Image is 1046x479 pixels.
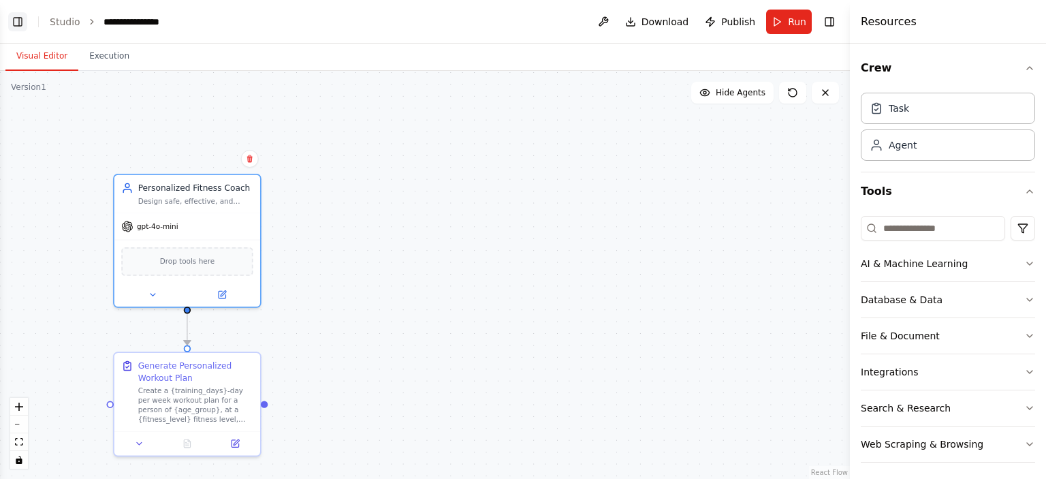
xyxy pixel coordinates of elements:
div: Integrations [861,365,918,379]
button: zoom in [10,398,28,416]
div: Tools [861,211,1035,474]
a: Studio [50,16,80,27]
button: Web Scraping & Browsing [861,427,1035,462]
button: Database & Data [861,282,1035,318]
div: Database & Data [861,293,942,307]
button: Crew [861,49,1035,87]
div: Generate Personalized Workout PlanCreate a {training_days}-day per week workout plan for a person... [113,352,261,457]
div: Web Scraping & Browsing [861,437,983,451]
div: Generate Personalized Workout Plan [138,360,253,384]
span: Run [788,15,806,29]
button: Execution [78,42,140,71]
button: Publish [699,10,761,34]
span: Hide Agents [716,87,765,98]
button: AI & Machine Learning [861,246,1035,281]
button: Open in side panel [215,437,255,451]
button: Show left sidebar [8,12,27,31]
button: Run [766,10,812,34]
div: Version 1 [11,82,46,93]
div: React Flow controls [10,398,28,469]
div: Personalized Fitness CoachDesign safe, effective, and personalized workout plans for people of al... [113,174,261,308]
span: Download [641,15,689,29]
div: Design safe, effective, and personalized workout plans for people of all ages and fitness levels.... [138,196,253,206]
div: Task [889,102,909,115]
span: Drop tools here [160,256,215,267]
div: Search & Research [861,401,951,415]
span: gpt-4o-mini [137,222,178,232]
button: Delete node [241,150,259,168]
button: Visual Editor [5,42,78,71]
button: Hide right sidebar [820,12,839,31]
span: Publish [721,15,755,29]
button: Integrations [861,354,1035,390]
button: Hide Agents [691,82,774,104]
div: Agent [889,138,917,152]
div: AI & Machine Learning [861,257,968,271]
button: fit view [10,433,28,451]
div: Personalized Fitness Coach [138,182,253,194]
button: Search & Research [861,390,1035,426]
div: File & Document [861,329,940,343]
h4: Resources [861,14,917,30]
button: No output available [162,437,212,451]
button: zoom out [10,416,28,433]
div: Create a {training_days}-day per week workout plan for a person of {age_group}, at a {fitness_lev... [138,386,253,424]
button: Tools [861,172,1035,211]
g: Edge from bf8f1284-8d47-493e-bac4-5b42e0d45113 to 04f4f8ea-7a16-455a-b924-d5900f09e22b [181,313,193,345]
div: Crew [861,87,1035,172]
button: toggle interactivity [10,451,28,469]
button: File & Document [861,318,1035,354]
a: React Flow attribution [811,469,848,476]
button: Open in side panel [189,288,255,302]
button: Download [620,10,695,34]
nav: breadcrumb [50,15,171,29]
